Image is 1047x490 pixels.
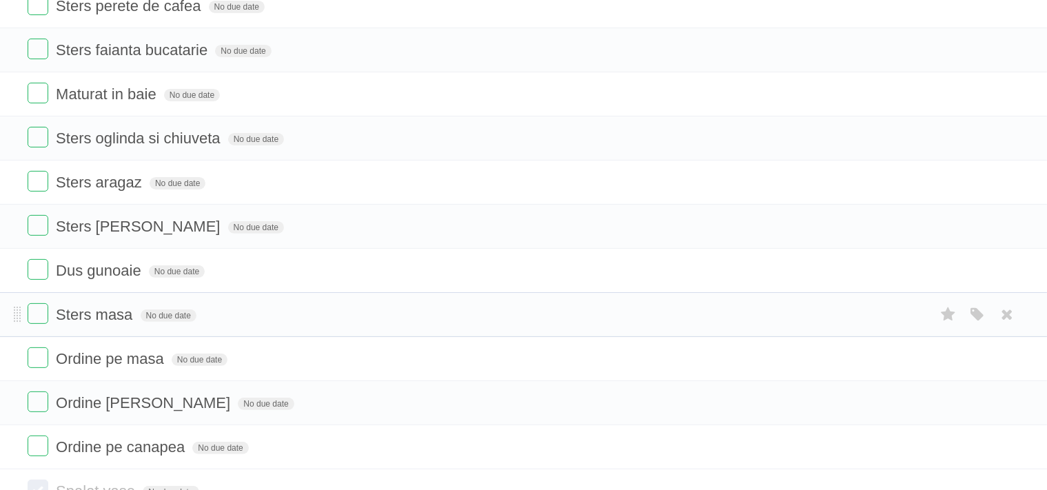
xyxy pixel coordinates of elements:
span: No due date [209,1,265,13]
span: No due date [228,221,284,234]
span: Sters aragaz [56,174,145,191]
label: Done [28,303,48,324]
span: No due date [150,177,205,190]
span: Sters [PERSON_NAME] [56,218,223,235]
span: Sters faianta bucatarie [56,41,211,59]
span: No due date [192,442,248,454]
span: No due date [228,133,284,145]
label: Done [28,436,48,456]
span: Ordine pe masa [56,350,167,367]
span: No due date [215,45,271,57]
span: Dus gunoaie [56,262,145,279]
span: Maturat in baie [56,85,160,103]
span: Ordine [PERSON_NAME] [56,394,234,411]
span: No due date [149,265,205,278]
span: Sters masa [56,306,136,323]
label: Done [28,171,48,192]
label: Done [28,215,48,236]
span: No due date [172,354,227,366]
span: Ordine pe canapea [56,438,188,456]
span: Sters oglinda si chiuveta [56,130,223,147]
label: Done [28,391,48,412]
span: No due date [141,309,196,322]
label: Done [28,127,48,147]
label: Done [28,39,48,59]
span: No due date [238,398,294,410]
label: Done [28,347,48,368]
label: Done [28,83,48,103]
span: No due date [164,89,220,101]
label: Done [28,259,48,280]
label: Star task [935,303,962,326]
